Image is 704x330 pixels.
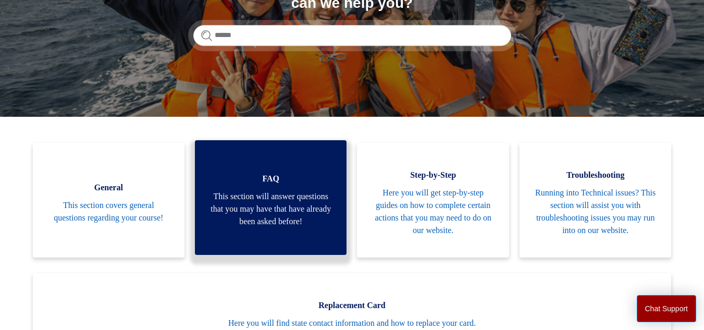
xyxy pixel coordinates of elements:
[211,173,331,185] span: FAQ
[48,199,169,224] span: This section covers general questions regarding your course!
[211,190,331,228] span: This section will answer questions that you may have that have already been asked before!
[373,187,493,237] span: Here you will get step-by-step guides on how to complete certain actions that you may need to do ...
[637,295,697,322] button: Chat Support
[520,143,671,258] a: Troubleshooting Running into Technical issues? This section will assist you with troubleshooting ...
[357,143,509,258] a: Step-by-Step Here you will get step-by-step guides on how to complete certain actions that you ma...
[48,181,169,194] span: General
[373,169,493,181] span: Step-by-Step
[195,140,347,255] a: FAQ This section will answer questions that you may have that have already been asked before!
[48,317,656,329] span: Here you will find state contact information and how to replace your card.
[193,25,511,46] input: Search
[33,143,184,258] a: General This section covers general questions regarding your course!
[535,169,656,181] span: Troubleshooting
[48,299,656,312] span: Replacement Card
[535,187,656,237] span: Running into Technical issues? This section will assist you with troubleshooting issues you may r...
